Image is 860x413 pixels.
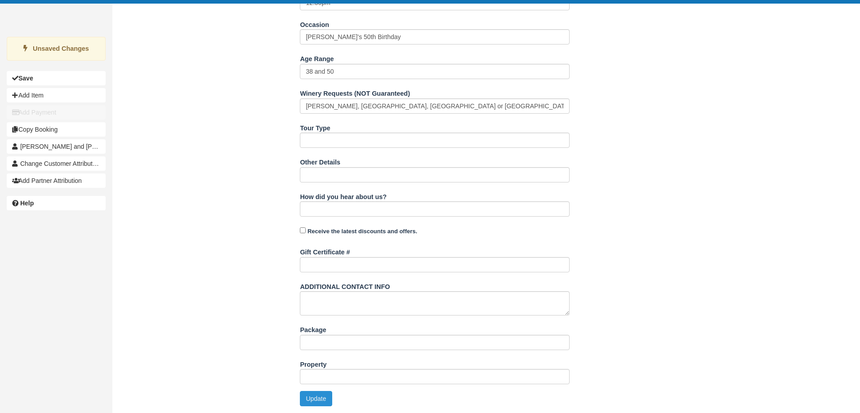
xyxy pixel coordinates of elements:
button: Update [300,391,332,406]
button: Change Customer Attribution [7,156,106,171]
strong: Unsaved Changes [33,45,89,52]
a: Help [7,196,106,210]
input: Receive the latest discounts and offers. [300,227,306,233]
label: Tour Type [300,120,330,133]
label: Age Range [300,51,334,64]
label: Property [300,357,326,369]
button: Add Payment [7,105,106,120]
strong: Receive the latest discounts and offers. [307,228,417,235]
label: Occasion [300,17,329,30]
label: Winery Requests (NOT Guaranteed) [300,86,410,98]
span: Change Customer Attribution [20,160,101,167]
label: Gift Certificate # [300,244,350,257]
button: Save [7,71,106,85]
label: Other Details [300,155,340,167]
button: Add Partner Attribution [7,173,106,188]
a: [PERSON_NAME] and [PERSON_NAME] [7,139,106,154]
label: ADDITIONAL CONTACT INFO [300,279,390,292]
b: Help [20,200,34,207]
span: [PERSON_NAME] and [PERSON_NAME] [20,143,138,150]
label: How did you hear about us? [300,189,387,202]
label: Package [300,322,326,335]
b: Save [18,75,33,82]
button: Add Item [7,88,106,102]
button: Copy Booking [7,122,106,137]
